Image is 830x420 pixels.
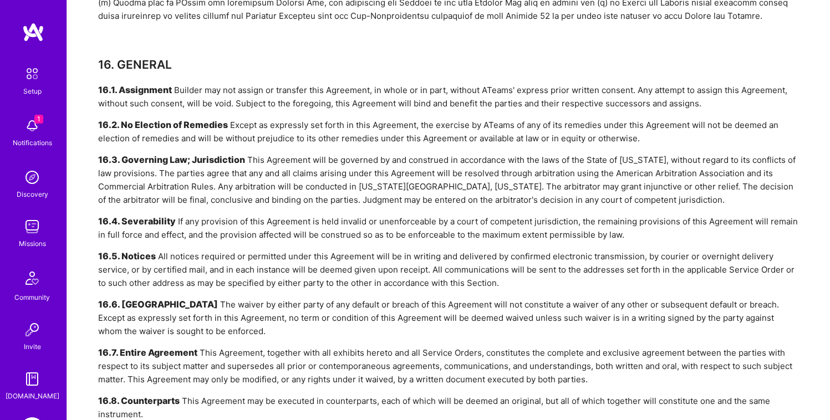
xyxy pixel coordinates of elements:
div: Missions [19,238,46,249]
h5: 16.5. Notices [98,250,156,262]
div: Invite [24,341,41,352]
span: 1 [34,115,43,124]
h3: 16. GENERAL [98,58,799,71]
img: setup [21,62,44,85]
h5: 16.4. Severability [98,216,176,227]
h5: 16.3. Governing Law; Jurisdiction [98,154,245,165]
div: All notices required or permitted under this Agreement will be in writing and delivered by confir... [98,250,799,290]
img: discovery [21,166,43,188]
img: Community [19,265,45,291]
div: Except as expressly set forth in this Agreement, the exercise by ATeams of any of its remedies un... [98,119,799,145]
div: Notifications [13,137,52,148]
img: logo [22,22,44,42]
img: Invite [21,319,43,341]
img: teamwork [21,216,43,238]
h5: 16.6. [GEOGRAPHIC_DATA] [98,299,218,310]
img: guide book [21,368,43,390]
div: This Agreement will be governed by and construed in accordance with the laws of the State of [US_... [98,153,799,207]
h5: 16.2. No Election of Remedies [98,119,228,130]
h5: 16.1. Assignment [98,84,172,95]
div: Builder may not assign or transfer this Agreement, in whole or in part, without ATeams' express p... [98,84,799,110]
div: Discovery [17,188,48,200]
div: The waiver by either party of any default or breach of this Agreement will not constitute a waive... [98,298,799,338]
h5: 16.7. Entire Agreement [98,347,197,358]
div: This Agreement, together with all exhibits hereto and all Service Orders, constitutes the complet... [98,346,799,386]
div: Community [14,291,50,303]
div: Setup [23,85,42,97]
div: [DOMAIN_NAME] [6,390,59,402]
img: bell [21,115,43,137]
div: If any provision of this Agreement is held invalid or unenforceable by a court of competent juris... [98,215,799,242]
h5: 16.8. Counterparts [98,395,180,406]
